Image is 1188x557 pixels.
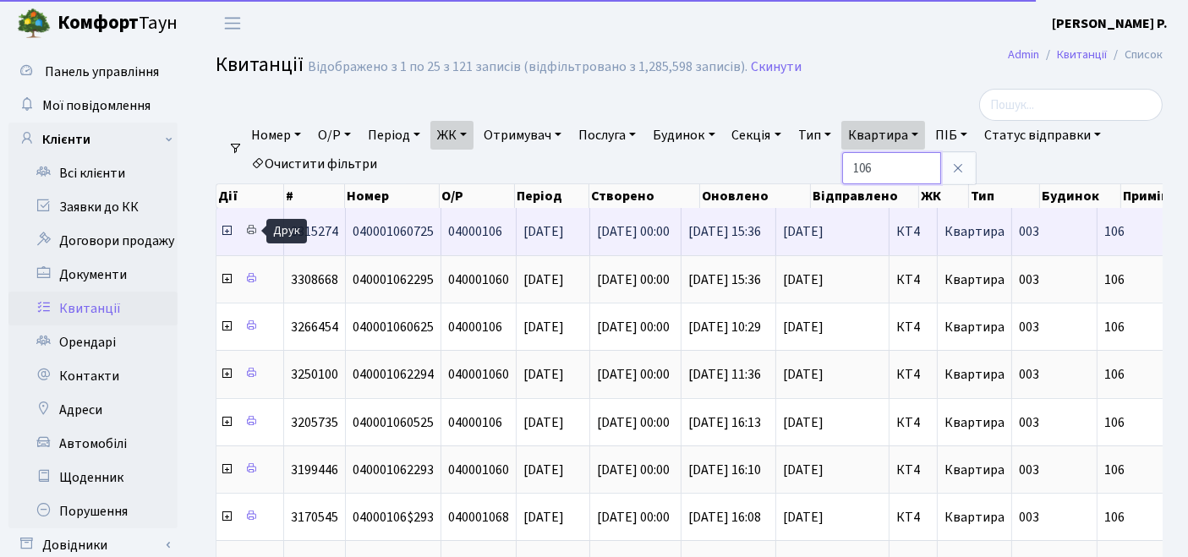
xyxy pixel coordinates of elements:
[597,365,670,384] span: [DATE] 00:00
[597,222,670,241] span: [DATE] 00:00
[291,222,338,241] span: 3315274
[8,359,178,393] a: Контакти
[216,184,284,208] th: Дії
[244,150,384,178] a: Очистити фільтри
[8,123,178,156] a: Клієнти
[783,511,882,524] span: [DATE]
[1008,46,1039,63] a: Admin
[688,222,761,241] span: [DATE] 15:36
[688,270,761,289] span: [DATE] 15:36
[783,416,882,429] span: [DATE]
[523,365,564,384] span: [DATE]
[291,270,338,289] span: 3308668
[791,121,838,150] a: Тип
[841,121,925,150] a: Квартира
[448,508,509,527] span: 040001068
[291,461,338,479] span: 3199446
[783,273,882,287] span: [DATE]
[1052,14,1168,33] b: [PERSON_NAME] Р.
[688,461,761,479] span: [DATE] 16:10
[216,50,304,79] span: Квитанції
[440,184,514,208] th: О/Р
[896,368,930,381] span: КТ4
[8,461,178,494] a: Щоденник
[244,121,308,150] a: Номер
[448,365,509,384] span: 040001060
[353,270,434,289] span: 040001062295
[725,121,788,150] a: Секція
[523,413,564,432] span: [DATE]
[8,55,178,89] a: Панель управління
[291,365,338,384] span: 3250100
[783,225,882,238] span: [DATE]
[944,413,1005,432] span: Квартира
[597,413,670,432] span: [DATE] 00:00
[8,393,178,427] a: Адреси
[944,270,1005,289] span: Квартира
[597,318,670,336] span: [DATE] 00:00
[597,270,670,289] span: [DATE] 00:00
[688,508,761,527] span: [DATE] 16:08
[8,325,178,359] a: Орендарі
[361,121,427,150] a: Період
[291,508,338,527] span: 3170545
[57,9,139,36] b: Комфорт
[1019,413,1039,432] span: 003
[291,413,338,432] span: 3205735
[8,224,178,258] a: Договори продажу
[1052,14,1168,34] a: [PERSON_NAME] Р.
[572,121,643,150] a: Послуга
[811,184,918,208] th: Відправлено
[8,494,178,528] a: Порушення
[783,463,882,477] span: [DATE]
[979,89,1163,121] input: Пошук...
[896,320,930,334] span: КТ4
[448,461,509,479] span: 040001060
[523,318,564,336] span: [DATE]
[1019,461,1039,479] span: 003
[308,59,747,75] div: Відображено з 1 по 25 з 121 записів (відфільтровано з 1,285,598 записів).
[311,121,358,150] a: О/Р
[448,318,502,336] span: 04000106
[523,461,564,479] span: [DATE]
[211,9,254,37] button: Переключити навігацію
[1019,318,1039,336] span: 003
[944,508,1005,527] span: Квартира
[523,508,564,527] span: [DATE]
[8,258,178,292] a: Документи
[523,222,564,241] span: [DATE]
[646,121,721,150] a: Будинок
[8,427,178,461] a: Автомобілі
[1040,184,1121,208] th: Будинок
[353,365,434,384] span: 040001062294
[1019,222,1039,241] span: 003
[896,273,930,287] span: КТ4
[345,184,440,208] th: Номер
[448,270,509,289] span: 040001060
[8,292,178,325] a: Квитанції
[353,222,434,241] span: 040001060725
[977,121,1108,150] a: Статус відправки
[700,184,811,208] th: Оновлено
[57,9,178,38] span: Таун
[1019,270,1039,289] span: 003
[969,184,1040,208] th: Тип
[688,413,761,432] span: [DATE] 16:13
[1019,508,1039,527] span: 003
[448,222,502,241] span: 04000106
[523,270,564,289] span: [DATE]
[291,318,338,336] span: 3266454
[896,511,930,524] span: КТ4
[944,318,1005,336] span: Квартира
[8,89,178,123] a: Мої повідомлення
[597,461,670,479] span: [DATE] 00:00
[783,320,882,334] span: [DATE]
[515,184,589,208] th: Період
[353,508,434,527] span: 04000106$293
[1057,46,1107,63] a: Квитанції
[45,63,159,81] span: Панель управління
[266,219,307,243] div: Друк
[688,365,761,384] span: [DATE] 11:36
[448,413,502,432] span: 04000106
[1107,46,1163,64] li: Список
